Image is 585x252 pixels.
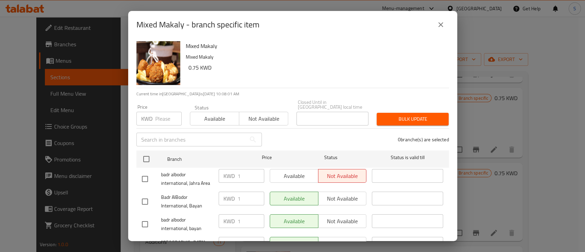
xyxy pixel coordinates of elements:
span: Status [295,153,366,162]
h6: 0.75 KWD [188,63,443,72]
p: KWD [223,172,235,180]
p: KWD [223,217,235,225]
p: 0 branche(s) are selected [398,136,449,143]
p: Current time in [GEOGRAPHIC_DATA] is [DATE] 10:08:01 AM [136,91,449,97]
span: Bulk update [382,115,443,123]
span: Available [193,114,236,124]
h2: Mixed Makaly - branch specific item [136,19,259,30]
span: Badr AlBodor International, Bayan [161,193,213,210]
input: Please enter price [237,214,264,228]
button: Bulk update [377,113,449,125]
span: badr albodor international, bayan [161,216,213,233]
input: Please enter price [237,237,264,251]
span: Branch [167,155,239,164]
p: KWD [223,194,235,203]
p: KWD [141,115,153,123]
p: Mixed Makaly [186,53,443,61]
input: Please enter price [237,169,264,183]
input: Please enter price [155,112,182,125]
input: Search in branches [136,133,246,146]
span: Not available [242,114,285,124]
input: Please enter price [237,192,264,205]
span: Price [244,153,290,162]
img: Mixed Makaly [136,41,180,85]
span: Status is valid till [372,153,443,162]
span: badr albodor international, Jahra Area [161,170,213,188]
button: close [432,16,449,33]
button: Not available [239,112,288,125]
button: Available [190,112,239,125]
p: KWD [223,240,235,248]
h6: Mixed Makaly [186,41,443,51]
